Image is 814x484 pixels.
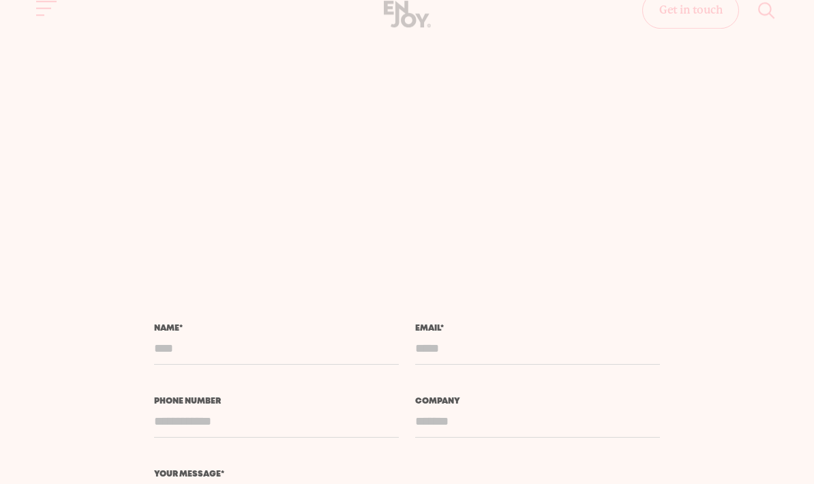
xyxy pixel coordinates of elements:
label: Company [415,397,660,406]
label: Name [154,324,399,333]
button: Site search [753,27,781,55]
label: Email [415,324,660,333]
button: Site navigation [33,25,61,53]
label: Your message [154,470,660,479]
label: Phone number [154,397,399,406]
a: Get in touch [642,22,739,59]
